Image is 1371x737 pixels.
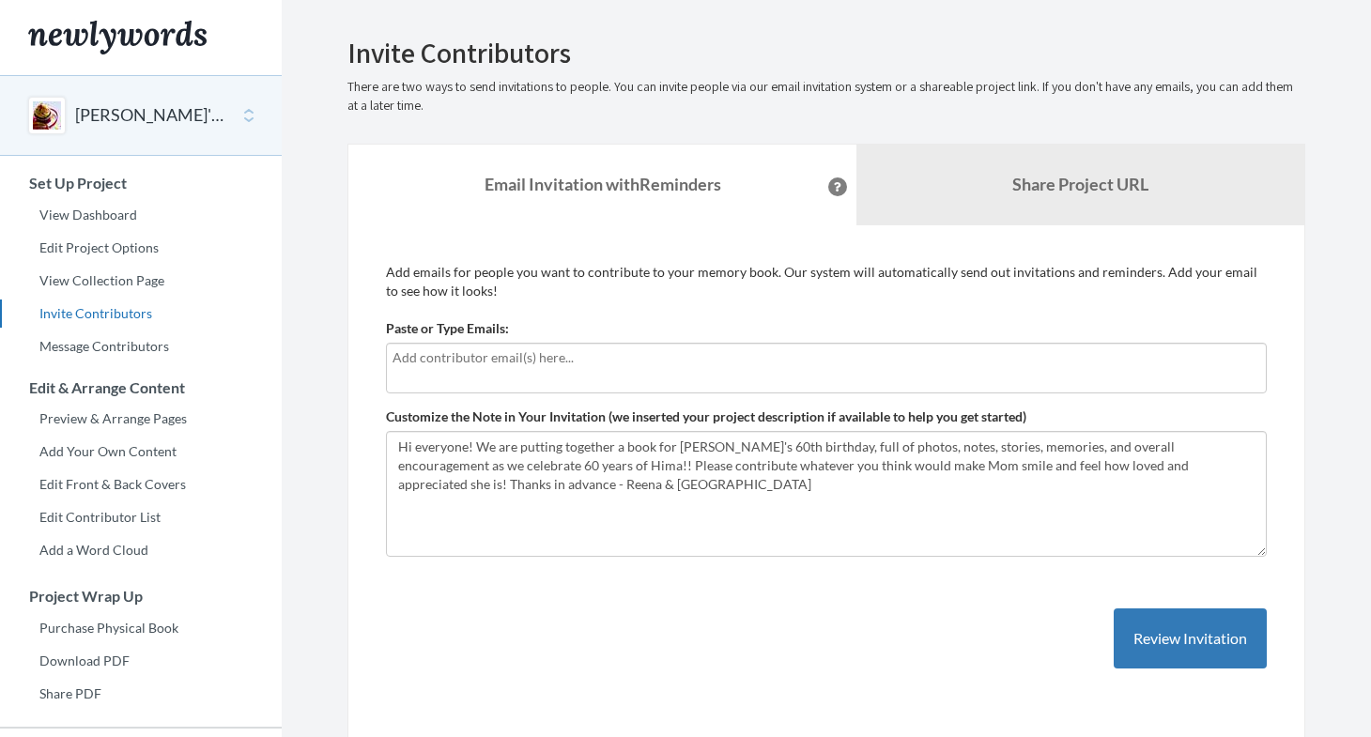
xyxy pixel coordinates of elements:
[1,175,282,192] h3: Set Up Project
[1012,174,1148,194] b: Share Project URL
[347,38,1305,69] h2: Invite Contributors
[75,103,227,128] button: [PERSON_NAME]'s 60th Birthday
[386,407,1026,426] label: Customize the Note in Your Invitation (we inserted your project description if available to help ...
[1,379,282,396] h3: Edit & Arrange Content
[1114,608,1267,669] button: Review Invitation
[347,78,1305,115] p: There are two ways to send invitations to people. You can invite people via our email invitation ...
[386,431,1267,557] textarea: Hi everyone! We are putting together a book for [PERSON_NAME]'s 60th birthday, full of photos, no...
[1,588,282,605] h3: Project Wrap Up
[386,319,509,338] label: Paste or Type Emails:
[28,21,207,54] img: Newlywords logo
[386,263,1267,300] p: Add emails for people you want to contribute to your memory book. Our system will automatically s...
[393,347,1260,368] input: Add contributor email(s) here...
[485,174,721,194] strong: Email Invitation with Reminders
